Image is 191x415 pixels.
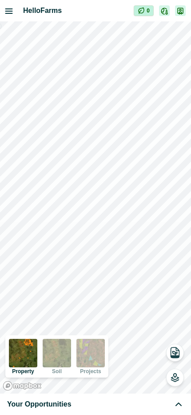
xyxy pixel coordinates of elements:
[147,7,150,15] p: 0
[7,399,72,410] span: Your Opportunities
[9,339,37,367] img: property preview
[12,369,34,374] p: Property
[3,381,42,391] a: Mapbox logo
[76,339,105,367] img: projects preview
[23,5,134,16] h2: HelloFarms
[43,339,71,367] img: soil preview
[52,369,62,374] p: Soil
[80,369,101,374] p: Projects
